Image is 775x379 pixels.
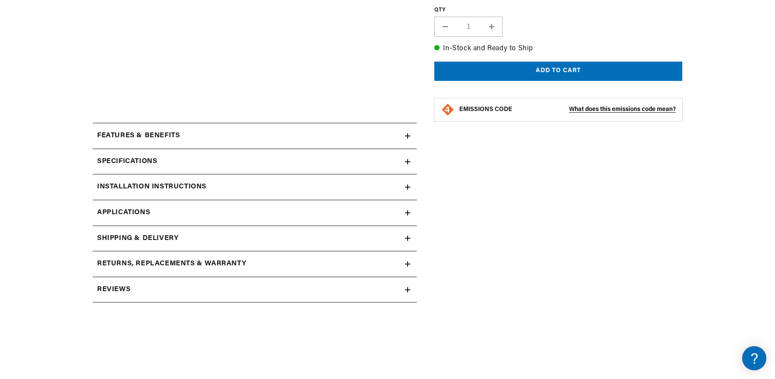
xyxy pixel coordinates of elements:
[97,233,178,244] h2: Shipping & Delivery
[9,182,166,196] a: Orders FAQ
[9,74,166,88] a: FAQ
[459,106,676,114] button: EMISSIONS CODEWhat does this emissions code mean?
[97,156,157,167] h2: Specifications
[97,284,130,296] h2: Reviews
[9,146,166,160] a: Shipping FAQs
[93,251,417,277] summary: Returns, Replacements & Warranty
[569,106,676,113] strong: What does this emissions code mean?
[93,149,417,174] summary: Specifications
[9,111,166,124] a: FAQs
[93,200,417,226] a: Applications
[459,106,512,113] strong: EMISSIONS CODE
[93,277,417,303] summary: Reviews
[9,169,166,177] div: Orders
[93,174,417,200] summary: Installation instructions
[93,123,417,149] summary: Features & Benefits
[97,258,246,270] h2: Returns, Replacements & Warranty
[434,43,682,55] p: In-Stock and Ready to Ship
[9,133,166,141] div: Shipping
[9,234,166,249] button: Contact Us
[441,103,455,117] img: Emissions code
[434,62,682,81] button: Add to cart
[9,61,166,69] div: Ignition Products
[9,97,166,105] div: JBA Performance Exhaust
[9,219,166,232] a: Payment, Pricing, and Promotions FAQ
[434,7,682,14] label: QTY
[120,252,168,260] a: POWERED BY ENCHANT
[97,207,150,219] span: Applications
[97,130,180,142] h2: Features & Benefits
[9,205,166,213] div: Payment, Pricing, and Promotions
[97,181,206,193] h2: Installation instructions
[93,226,417,251] summary: Shipping & Delivery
